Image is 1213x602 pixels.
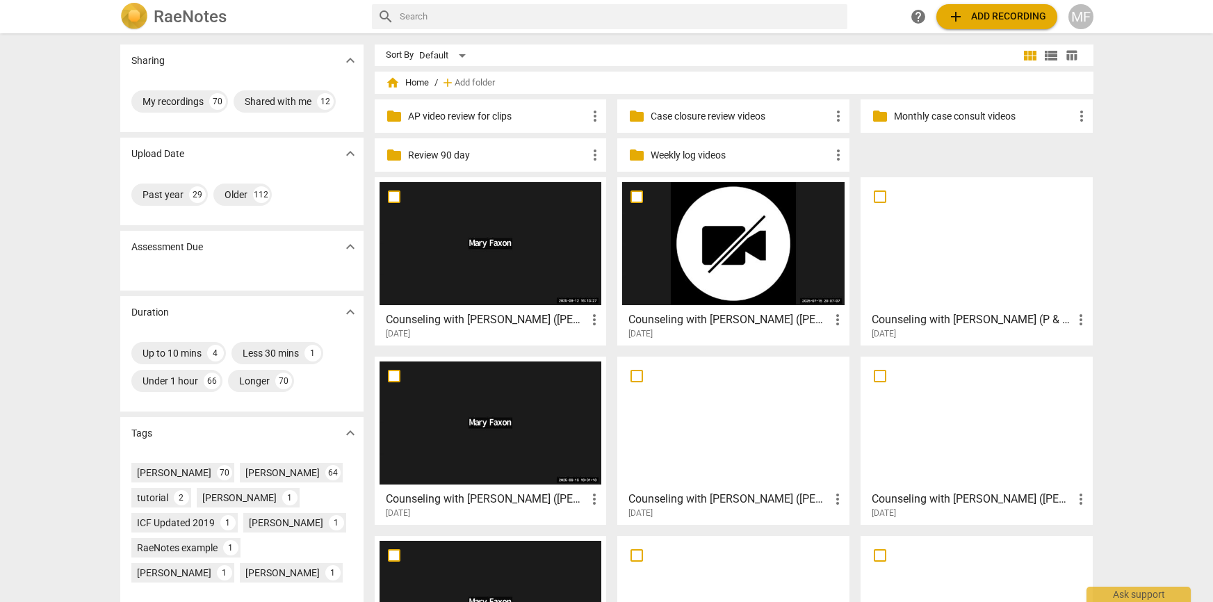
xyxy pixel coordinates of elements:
div: tutorial [137,491,168,505]
span: expand_more [342,425,359,441]
span: more_vert [586,491,603,507]
div: My recordings [143,95,204,108]
button: Show more [340,143,361,164]
p: Review 90 day [408,148,587,163]
a: Counseling with [PERSON_NAME] ([PERSON_NAME] & [PERSON_NAME])[DATE] [865,361,1088,519]
div: Past year [143,188,184,202]
span: Add recording [947,8,1046,25]
button: Show more [340,50,361,71]
div: 64 [325,465,341,480]
span: more_vert [830,108,847,124]
div: [PERSON_NAME] [245,566,320,580]
p: Case closure review videos [651,109,830,124]
span: more_vert [829,491,846,507]
div: 4 [207,345,224,361]
span: more_vert [829,311,846,328]
div: [PERSON_NAME] [137,566,211,580]
h2: RaeNotes [154,7,227,26]
div: 29 [189,186,206,203]
div: 1 [282,490,298,505]
p: AP video review for clips [408,109,587,124]
div: Less 30 mins [243,346,299,360]
p: Monthly case consult videos [894,109,1073,124]
span: folder [872,108,888,124]
img: Logo [120,3,148,31]
span: [DATE] [872,328,896,340]
div: 1 [325,565,341,580]
div: 70 [217,465,232,480]
div: Sort By [386,50,414,60]
div: Up to 10 mins [143,346,202,360]
a: Help [906,4,931,29]
span: more_vert [830,147,847,163]
h3: Counseling with Mary Faxon (Laurel & Andrew Z- MC/MI recovery maintenance ) [628,311,829,328]
span: home [386,76,400,90]
span: [DATE] [386,328,410,340]
span: folder [628,147,645,163]
a: LogoRaeNotes [120,3,361,31]
span: more_vert [587,147,603,163]
span: [DATE] [386,507,410,519]
div: 12 [317,93,334,110]
span: [DATE] [628,328,653,340]
h3: Counseling with Mary Faxon (Chadrick & Sylvia C MI/MS/MC) [628,491,829,507]
h3: Counseling with Mary Faxon (Pam & Geoffrey C- MS/MC) [386,491,587,507]
button: Upload [936,4,1057,29]
button: Table view [1061,45,1082,66]
span: folder [628,108,645,124]
div: 1 [304,345,321,361]
p: Weekly log videos [651,148,830,163]
span: search [377,8,394,25]
span: more_vert [1073,491,1089,507]
button: Show more [340,302,361,323]
div: Older [225,188,247,202]
span: expand_more [342,145,359,162]
span: / [434,78,438,88]
p: Tags [131,426,152,441]
div: Longer [239,374,270,388]
span: add [441,76,455,90]
p: Sharing [131,54,165,68]
div: 1 [217,565,232,580]
h3: Counseling with Mary Faxon (Mayra & Oscar C) [872,491,1073,507]
span: more_vert [1073,311,1089,328]
a: Counseling with [PERSON_NAME] (P & [PERSON_NAME] C- MC/MS)[DATE] [865,182,1088,339]
span: [DATE] [628,507,653,519]
a: Counseling with [PERSON_NAME] ([PERSON_NAME] & [PERSON_NAME]/MS/MC)[DATE] [622,361,845,519]
div: Under 1 hour [143,374,198,388]
a: Counseling with [PERSON_NAME] ([PERSON_NAME] & [PERSON_NAME]- MC/MI recovery maintenance )[DATE] [622,182,845,339]
div: 70 [275,373,292,389]
span: more_vert [587,108,603,124]
span: expand_more [342,52,359,69]
h3: Counseling with Mary Faxon (P & Geoffery C- MC/MS) [872,311,1073,328]
a: Counseling with [PERSON_NAME] ([PERSON_NAME] & [PERSON_NAME]- MS/MC)[DATE] [380,361,602,519]
div: 66 [204,373,220,389]
span: folder [386,147,402,163]
div: Ask support [1086,587,1191,602]
div: 1 [223,540,238,555]
span: view_module [1022,47,1039,64]
span: table_chart [1065,49,1078,62]
div: [PERSON_NAME] [137,466,211,480]
span: Home [386,76,429,90]
div: ICF Updated 2019 [137,516,215,530]
p: Assessment Due [131,240,203,254]
h3: Counseling with Mary Faxon (Tim & Sacha H) [386,311,587,328]
div: [PERSON_NAME] [202,491,277,505]
button: Tile view [1020,45,1041,66]
button: Show more [340,423,361,444]
div: 112 [253,186,270,203]
span: more_vert [1073,108,1090,124]
button: List view [1041,45,1061,66]
span: expand_more [342,304,359,320]
div: Shared with me [245,95,311,108]
span: Add folder [455,78,495,88]
p: Upload Date [131,147,184,161]
span: folder [386,108,402,124]
span: add [947,8,964,25]
a: Counseling with [PERSON_NAME] ([PERSON_NAME] & [PERSON_NAME])[DATE] [380,182,602,339]
button: MF [1068,4,1093,29]
span: help [910,8,927,25]
input: Search [400,6,842,28]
